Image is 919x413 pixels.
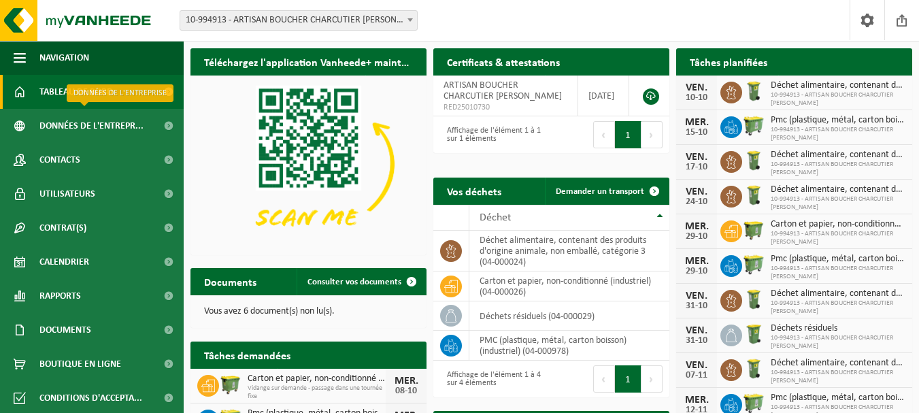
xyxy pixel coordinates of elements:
div: 08-10 [392,386,420,396]
img: WB-0240-HPE-GN-50 [742,323,765,346]
span: 10-994913 - ARTISAN BOUCHER CHARCUTIER MYRIAM DELHAYE - XHENDELESSE [180,10,418,31]
button: 1 [615,365,641,393]
div: 15-10 [683,128,710,137]
span: Vidange sur demande - passage dans une tournée fixe [248,384,386,401]
img: WB-0660-HPE-GN-50 [742,253,765,276]
td: carton et papier, non-conditionné (industriel) (04-000026) [469,271,669,301]
span: 10-994913 - ARTISAN BOUCHER CHARCUTIER [PERSON_NAME] [771,299,905,316]
div: MER. [683,256,710,267]
img: WB-0660-HPE-GN-50 [742,114,765,137]
div: 31-10 [683,336,710,346]
td: déchets résiduels (04-000029) [469,301,669,331]
span: Pmc (plastique, métal, carton boisson) (industriel) [771,254,905,265]
span: Documents [39,313,91,347]
div: VEN. [683,360,710,371]
td: [DATE] [578,76,629,116]
div: 07-11 [683,371,710,380]
div: 10-10 [683,93,710,103]
div: VEN. [683,82,710,93]
img: WB-1100-HPE-GN-50 [742,218,765,242]
div: VEN. [683,291,710,301]
span: 10-994913 - ARTISAN BOUCHER CHARCUTIER [PERSON_NAME] [771,265,905,281]
span: Contrat(s) [39,211,86,245]
span: Déchets résiduels [771,323,905,334]
span: Pmc (plastique, métal, carton boisson) (industriel) [771,393,905,403]
div: MER. [392,376,420,386]
td: déchet alimentaire, contenant des produits d'origine animale, non emballé, catégorie 3 (04-000024) [469,231,669,271]
span: Déchet alimentaire, contenant des produits d'origine animale, non emballé, catég... [771,358,905,369]
button: Next [641,365,663,393]
span: Déchet [480,212,511,223]
img: WB-0140-HPE-GN-50 [742,357,765,380]
img: WB-0140-HPE-GN-50 [742,184,765,207]
button: Previous [593,365,615,393]
span: Carton et papier, non-conditionné (industriel) [771,219,905,230]
div: 31-10 [683,301,710,311]
span: Déchet alimentaire, contenant des produits d'origine animale, non emballé, catég... [771,288,905,299]
img: WB-0140-HPE-GN-50 [742,288,765,311]
div: VEN. [683,186,710,197]
p: Vous avez 6 document(s) non lu(s). [204,307,413,316]
span: Navigation [39,41,89,75]
button: Previous [593,121,615,148]
h2: Téléchargez l'application Vanheede+ maintenant! [190,48,427,75]
img: WB-1100-HPE-GN-50 [219,373,242,396]
div: Affichage de l'élément 1 à 1 sur 1 éléments [440,120,545,150]
span: Pmc (plastique, métal, carton boisson) (industriel) [771,115,905,126]
span: 10-994913 - ARTISAN BOUCHER CHARCUTIER [PERSON_NAME] [771,369,905,385]
div: MER. [683,117,710,128]
td: PMC (plastique, métal, carton boisson) (industriel) (04-000978) [469,331,669,361]
h2: Tâches planifiées [676,48,781,75]
span: Boutique en ligne [39,347,121,381]
span: RED25010730 [444,102,567,113]
div: 29-10 [683,232,710,242]
div: VEN. [683,325,710,336]
span: Utilisateurs [39,177,95,211]
img: Download de VHEPlus App [190,76,427,252]
span: Consulter vos documents [307,278,401,286]
div: 17-10 [683,163,710,172]
h2: Documents [190,268,270,295]
span: Données de l'entrepr... [39,109,144,143]
span: Contacts [39,143,80,177]
span: Calendrier [39,245,89,279]
div: Affichage de l'élément 1 à 4 sur 4 éléments [440,364,545,394]
div: MER. [683,221,710,232]
div: VEN. [683,152,710,163]
span: Déchet alimentaire, contenant des produits d'origine animale, non emballé, catég... [771,150,905,161]
span: 10-994913 - ARTISAN BOUCHER CHARCUTIER [PERSON_NAME] [771,334,905,350]
span: 10-994913 - ARTISAN BOUCHER CHARCUTIER [PERSON_NAME] [771,161,905,177]
span: Déchet alimentaire, contenant des produits d'origine animale, non emballé, catég... [771,184,905,195]
span: 10-994913 - ARTISAN BOUCHER CHARCUTIER [PERSON_NAME] [771,126,905,142]
h2: Vos déchets [433,178,515,204]
div: 24-10 [683,197,710,207]
span: Déchet alimentaire, contenant des produits d'origine animale, non emballé, catég... [771,80,905,91]
span: Carton et papier, non-conditionné (industriel) [248,374,386,384]
span: 10-994913 - ARTISAN BOUCHER CHARCUTIER MYRIAM DELHAYE - XHENDELESSE [180,11,417,30]
h2: Tâches demandées [190,342,304,368]
span: Rapports [39,279,81,313]
button: 1 [615,121,641,148]
span: ARTISAN BOUCHER CHARCUTIER [PERSON_NAME] [444,80,562,101]
a: Demander un transport [545,178,668,205]
h2: Certificats & attestations [433,48,573,75]
img: WB-0140-HPE-GN-50 [742,80,765,103]
a: Consulter vos documents [297,268,425,295]
span: Tableau de bord [39,75,113,109]
span: 10-994913 - ARTISAN BOUCHER CHARCUTIER [PERSON_NAME] [771,195,905,212]
span: 10-994913 - ARTISAN BOUCHER CHARCUTIER [PERSON_NAME] [771,91,905,108]
div: 29-10 [683,267,710,276]
button: Next [641,121,663,148]
div: MER. [683,395,710,406]
img: WB-0140-HPE-GN-50 [742,149,765,172]
span: Demander un transport [556,187,644,196]
span: 10-994913 - ARTISAN BOUCHER CHARCUTIER [PERSON_NAME] [771,230,905,246]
